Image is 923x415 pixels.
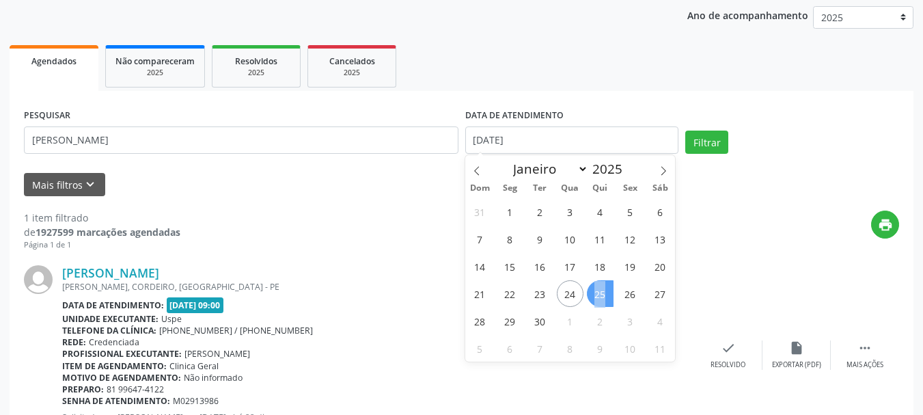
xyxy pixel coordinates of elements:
[62,336,86,348] b: Rede:
[467,226,493,252] span: Setembro 7, 2025
[24,265,53,294] img: img
[467,280,493,307] span: Setembro 21, 2025
[615,184,645,193] span: Sex
[184,348,250,360] span: [PERSON_NAME]
[587,198,614,225] span: Setembro 4, 2025
[235,55,277,67] span: Resolvidos
[557,226,583,252] span: Setembro 10, 2025
[527,308,553,334] span: Setembro 30, 2025
[495,184,525,193] span: Seg
[878,217,893,232] i: print
[222,68,290,78] div: 2025
[318,68,386,78] div: 2025
[497,198,523,225] span: Setembro 1, 2025
[62,281,694,293] div: [PERSON_NAME], CORDEIRO, [GEOGRAPHIC_DATA] - PE
[36,226,180,239] strong: 1927599 marcações agendadas
[527,198,553,225] span: Setembro 2, 2025
[585,184,615,193] span: Qui
[557,198,583,225] span: Setembro 3, 2025
[587,253,614,280] span: Setembro 18, 2025
[871,211,899,239] button: print
[527,280,553,307] span: Setembro 23, 2025
[647,335,674,362] span: Outubro 11, 2025
[24,105,70,126] label: PESQUISAR
[62,348,182,360] b: Profissional executante:
[557,335,583,362] span: Outubro 8, 2025
[857,340,872,356] i: 
[62,360,167,372] b: Item de agendamento:
[62,325,156,336] b: Telefone da clínica:
[31,55,77,67] span: Agendados
[587,308,614,334] span: Outubro 2, 2025
[685,131,728,154] button: Filtrar
[647,253,674,280] span: Setembro 20, 2025
[687,6,808,23] p: Ano de acompanhamento
[24,225,180,239] div: de
[107,384,164,395] span: 81 99647-4122
[527,335,553,362] span: Outubro 7, 2025
[588,160,633,178] input: Year
[721,340,736,356] i: check
[497,280,523,307] span: Setembro 22, 2025
[647,308,674,334] span: Outubro 4, 2025
[83,177,98,192] i: keyboard_arrow_down
[467,253,493,280] span: Setembro 14, 2025
[645,184,675,193] span: Sáb
[557,308,583,334] span: Outubro 1, 2025
[467,198,493,225] span: Agosto 31, 2025
[465,105,564,126] label: DATA DE ATENDIMENTO
[62,313,159,325] b: Unidade executante:
[115,55,195,67] span: Não compareceram
[507,159,589,178] select: Month
[184,372,243,384] span: Não informado
[617,253,644,280] span: Setembro 19, 2025
[89,336,139,348] span: Credenciada
[497,226,523,252] span: Setembro 8, 2025
[167,297,224,313] span: [DATE] 09:00
[497,253,523,280] span: Setembro 15, 2025
[617,280,644,307] span: Setembro 26, 2025
[557,280,583,307] span: Setembro 24, 2025
[115,68,195,78] div: 2025
[617,335,644,362] span: Outubro 10, 2025
[587,335,614,362] span: Outubro 9, 2025
[24,239,180,251] div: Página 1 de 1
[169,360,219,372] span: Clinica Geral
[557,253,583,280] span: Setembro 17, 2025
[587,226,614,252] span: Setembro 11, 2025
[711,360,745,370] div: Resolvido
[24,173,105,197] button: Mais filtroskeyboard_arrow_down
[617,226,644,252] span: Setembro 12, 2025
[465,126,679,154] input: Selecione um intervalo
[555,184,585,193] span: Qua
[465,184,495,193] span: Dom
[62,395,170,407] b: Senha de atendimento:
[62,299,164,311] b: Data de atendimento:
[647,226,674,252] span: Setembro 13, 2025
[62,265,159,280] a: [PERSON_NAME]
[527,253,553,280] span: Setembro 16, 2025
[497,335,523,362] span: Outubro 6, 2025
[846,360,883,370] div: Mais ações
[159,325,313,336] span: [PHONE_NUMBER] / [PHONE_NUMBER]
[329,55,375,67] span: Cancelados
[24,126,458,154] input: Nome, código do beneficiário ou CPF
[647,198,674,225] span: Setembro 6, 2025
[62,372,181,384] b: Motivo de agendamento:
[24,211,180,225] div: 1 item filtrado
[647,280,674,307] span: Setembro 27, 2025
[617,308,644,334] span: Outubro 3, 2025
[617,198,644,225] span: Setembro 5, 2025
[497,308,523,334] span: Setembro 29, 2025
[525,184,555,193] span: Ter
[527,226,553,252] span: Setembro 9, 2025
[161,313,182,325] span: Uspe
[62,384,104,395] b: Preparo:
[772,360,821,370] div: Exportar (PDF)
[467,308,493,334] span: Setembro 28, 2025
[467,335,493,362] span: Outubro 5, 2025
[587,280,614,307] span: Setembro 25, 2025
[789,340,804,356] i: insert_drive_file
[173,395,219,407] span: M02913986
